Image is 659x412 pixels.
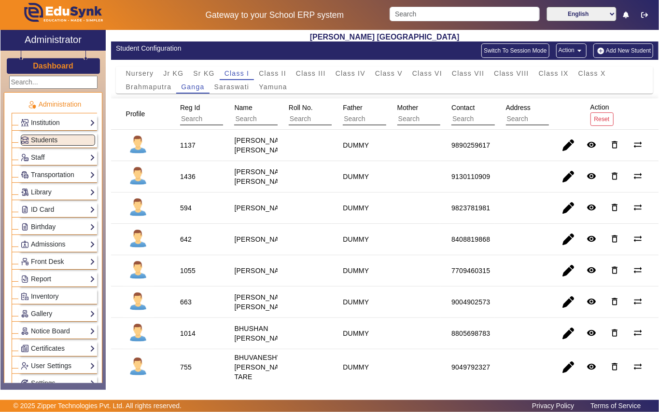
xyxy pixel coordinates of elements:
button: Reset [590,112,614,125]
span: Address [506,104,531,111]
span: Sr KG [193,70,214,77]
div: DUMMY [343,172,369,181]
button: Action [556,43,587,58]
mat-icon: sync_alt [633,328,643,338]
span: Jr KG [163,70,183,77]
span: Reg Id [180,104,200,111]
div: DUMMY [343,234,369,244]
div: 1014 [180,329,196,338]
span: Profile [126,110,145,118]
mat-icon: remove_red_eye [587,203,596,212]
span: Father [343,104,362,111]
div: 1436 [180,172,196,181]
mat-icon: remove_red_eye [587,297,596,306]
div: 9823781981 [451,203,490,213]
staff-with-status: [PERSON_NAME] [234,235,291,243]
a: Terms of Service [586,399,645,412]
input: Search [234,113,321,125]
mat-icon: delete_outline [610,297,619,306]
div: 9890259617 [451,140,490,150]
staff-with-status: [PERSON_NAME] [PERSON_NAME] [234,137,291,154]
span: Ganga [181,83,204,90]
staff-with-status: [PERSON_NAME] [PERSON_NAME] [234,168,291,185]
span: Class I [224,70,250,77]
input: Search... [9,76,98,89]
input: Search [289,113,375,125]
div: Action [587,98,617,129]
span: Inventory [31,292,59,300]
div: 594 [180,203,192,213]
mat-icon: sync_alt [633,297,643,306]
input: Search [180,113,266,125]
p: Administration [12,99,97,110]
mat-icon: sync_alt [633,203,643,212]
img: profile.png [126,321,150,345]
img: profile.png [126,133,150,157]
p: © 2025 Zipper Technologies Pvt. Ltd. All rights reserved. [14,401,182,411]
h3: Dashboard [33,61,73,70]
mat-icon: sync_alt [633,362,643,371]
input: Search [343,113,429,125]
mat-icon: sync_alt [633,265,643,275]
mat-icon: remove_red_eye [587,328,596,338]
a: Administrator [0,30,106,51]
input: Search [390,7,540,21]
input: Search [451,113,538,125]
staff-with-status: BHUSHAN [PERSON_NAME] [234,325,291,342]
mat-icon: remove_red_eye [587,234,596,244]
img: profile.png [126,259,150,283]
div: 8408819868 [451,234,490,244]
span: Class IV [336,70,365,77]
span: Class II [259,70,286,77]
input: Search [397,113,484,125]
div: DUMMY [343,203,369,213]
div: Profile [123,105,157,123]
span: Class IX [539,70,569,77]
mat-icon: sync_alt [633,171,643,181]
div: DUMMY [343,140,369,150]
mat-icon: arrow_drop_down [575,46,584,55]
a: Students [21,135,95,146]
staff-with-status: [PERSON_NAME] [PERSON_NAME] [234,293,291,311]
div: Roll No. [285,99,387,129]
div: DUMMY [343,297,369,307]
div: 9049792327 [451,362,490,372]
mat-icon: delete_outline [610,203,619,212]
span: Class VII [452,70,484,77]
div: Father [339,99,441,129]
img: add-new-student.png [596,47,606,55]
div: DUMMY [343,329,369,338]
span: Brahmaputra [126,83,172,90]
div: Address [503,99,604,129]
span: Nursery [126,70,154,77]
span: Students [31,136,57,144]
img: Students.png [21,137,28,144]
span: Class III [296,70,326,77]
staff-with-status: [PERSON_NAME] [234,204,291,212]
div: Mother [394,99,496,129]
div: 7709460315 [451,266,490,275]
span: Saraswati [214,83,250,90]
mat-icon: remove_red_eye [587,362,596,371]
div: Contact [448,99,550,129]
span: Yamuna [259,83,287,90]
span: Contact [451,104,475,111]
span: Class X [578,70,606,77]
img: profile.png [126,165,150,189]
mat-icon: delete_outline [610,171,619,181]
div: Student Configuration [116,43,379,54]
div: Name [231,99,333,129]
span: Name [234,104,252,111]
mat-icon: sync_alt [633,234,643,244]
a: Inventory [21,291,95,302]
staff-with-status: [PERSON_NAME] [234,267,291,275]
img: Inventory.png [21,293,28,300]
mat-icon: remove_red_eye [587,171,596,181]
mat-icon: delete_outline [610,362,619,371]
img: profile.png [126,227,150,251]
span: Class VIII [494,70,529,77]
a: Dashboard [32,61,74,71]
input: Search [506,113,592,125]
a: Privacy Policy [527,399,579,412]
button: Switch To Session Mode [481,43,549,58]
